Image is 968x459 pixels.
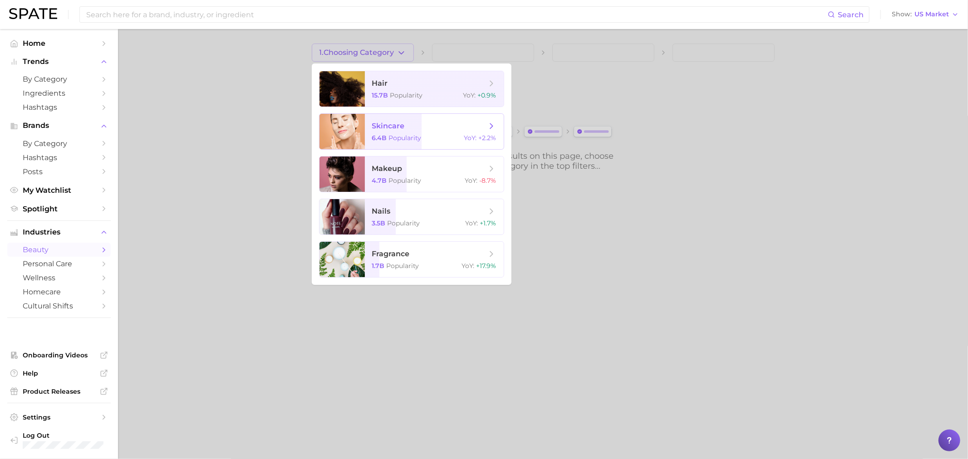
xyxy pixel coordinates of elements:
span: Help [23,369,95,377]
span: makeup [372,164,403,173]
span: 6.4b [372,134,387,142]
span: -8.7% [480,176,496,185]
a: Hashtags [7,100,111,114]
input: Search here for a brand, industry, or ingredient [85,7,828,22]
span: 15.7b [372,91,388,99]
span: Home [23,39,95,48]
span: Popularity [390,91,423,99]
span: Spotlight [23,205,95,213]
span: hair [372,79,388,88]
a: Posts [7,165,111,179]
a: My Watchlist [7,183,111,197]
a: beauty [7,243,111,257]
span: Log Out [23,431,103,439]
span: YoY : [462,262,475,270]
a: by Category [7,72,111,86]
span: Popularity [389,176,422,185]
a: wellness [7,271,111,285]
a: cultural shifts [7,299,111,313]
button: ShowUS Market [889,9,961,20]
span: homecare [23,288,95,296]
span: by Category [23,75,95,83]
span: YoY : [466,219,478,227]
span: 3.5b [372,219,386,227]
span: Brands [23,122,95,130]
span: +0.9% [478,91,496,99]
a: by Category [7,137,111,151]
span: YoY : [465,176,478,185]
span: Search [838,10,864,19]
span: Trends [23,58,95,66]
ul: 1.Choosing Category [312,63,511,285]
span: Hashtags [23,103,95,112]
span: YoY : [464,134,477,142]
span: US Market [914,12,949,17]
a: Settings [7,410,111,424]
img: SPATE [9,8,57,19]
span: YoY : [463,91,476,99]
a: Onboarding Videos [7,348,111,362]
button: Trends [7,55,111,68]
span: Posts [23,167,95,176]
a: Spotlight [7,202,111,216]
a: personal care [7,257,111,271]
span: personal care [23,259,95,268]
a: Help [7,366,111,380]
span: Product Releases [23,387,95,396]
span: fragrance [372,249,410,258]
span: +17.9% [477,262,496,270]
a: Product Releases [7,385,111,398]
button: Industries [7,225,111,239]
span: skincare [372,122,405,130]
span: +2.2% [479,134,496,142]
span: 1.7b [372,262,385,270]
a: Log out. Currently logged in with e-mail isabelle.lent@loreal.com. [7,429,111,452]
span: wellness [23,273,95,282]
span: Onboarding Videos [23,351,95,359]
span: Popularity [388,219,420,227]
span: Settings [23,413,95,421]
span: Popularity [387,262,419,270]
a: Hashtags [7,151,111,165]
span: Popularity [389,134,422,142]
button: Brands [7,119,111,132]
span: Show [892,12,912,17]
span: Hashtags [23,153,95,162]
span: nails [372,207,391,215]
span: My Watchlist [23,186,95,195]
span: beauty [23,245,95,254]
a: homecare [7,285,111,299]
span: Ingredients [23,89,95,98]
span: 4.7b [372,176,387,185]
span: +1.7% [480,219,496,227]
a: Ingredients [7,86,111,100]
span: Industries [23,228,95,236]
span: cultural shifts [23,302,95,310]
a: Home [7,36,111,50]
span: by Category [23,139,95,148]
